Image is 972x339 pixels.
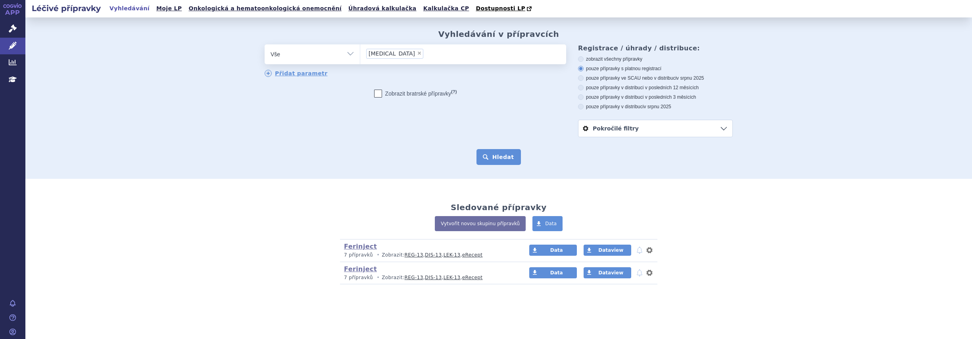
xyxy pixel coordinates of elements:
[375,252,382,259] i: •
[578,84,733,91] label: pouze přípravky v distribuci v posledních 12 měsících
[598,247,623,253] span: Dataview
[344,274,514,281] p: Zobrazit: , , ,
[369,51,415,56] span: [MEDICAL_DATA]
[578,56,733,62] label: zobrazit všechny přípravky
[476,5,525,11] span: Dostupnosti LP
[344,275,373,280] span: 7 přípravků
[186,3,344,14] a: Onkologická a hematoonkologická onemocnění
[545,221,557,226] span: Data
[550,247,563,253] span: Data
[578,75,733,81] label: pouze přípravky ve SCAU nebo v distribuci
[438,29,559,39] h2: Vyhledávání v přípravcích
[529,267,577,278] a: Data
[421,3,472,14] a: Kalkulačka CP
[451,89,457,94] abbr: (?)
[417,51,422,56] span: ×
[532,216,563,231] a: Data
[344,252,514,259] p: Zobrazit: , , ,
[636,245,644,255] button: notifikace
[578,44,733,52] h3: Registrace / úhrady / distribuce:
[645,268,653,278] button: nastavení
[636,268,644,278] button: notifikace
[584,267,631,278] a: Dataview
[644,104,671,109] span: v srpnu 2025
[344,265,377,273] a: Ferinject
[25,3,107,14] h2: Léčivé přípravky
[425,275,442,280] a: DIS-13
[550,270,563,276] span: Data
[265,70,328,77] a: Přidat parametr
[405,252,423,258] a: REG-13
[374,90,457,98] label: Zobrazit bratrské přípravky
[405,275,423,280] a: REG-13
[344,252,373,258] span: 7 přípravků
[344,243,377,250] a: Ferinject
[425,252,442,258] a: DIS-13
[462,252,483,258] a: eRecept
[462,275,483,280] a: eRecept
[435,216,526,231] a: Vytvořit novou skupinu přípravků
[578,94,733,100] label: pouze přípravky v distribuci v posledních 3 měsících
[645,245,653,255] button: nastavení
[444,275,461,280] a: LEK-13
[154,3,184,14] a: Moje LP
[578,120,732,137] a: Pokročilé filtry
[426,48,455,58] input: [MEDICAL_DATA]
[476,149,521,165] button: Hledat
[578,65,733,72] label: pouze přípravky s platnou registrací
[473,3,536,14] a: Dostupnosti LP
[676,75,704,81] span: v srpnu 2025
[598,270,623,276] span: Dataview
[346,3,419,14] a: Úhradová kalkulačka
[529,245,577,256] a: Data
[444,252,461,258] a: LEK-13
[578,103,733,110] label: pouze přípravky v distribuci
[375,274,382,281] i: •
[107,3,152,14] a: Vyhledávání
[584,245,631,256] a: Dataview
[451,203,547,212] h2: Sledované přípravky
